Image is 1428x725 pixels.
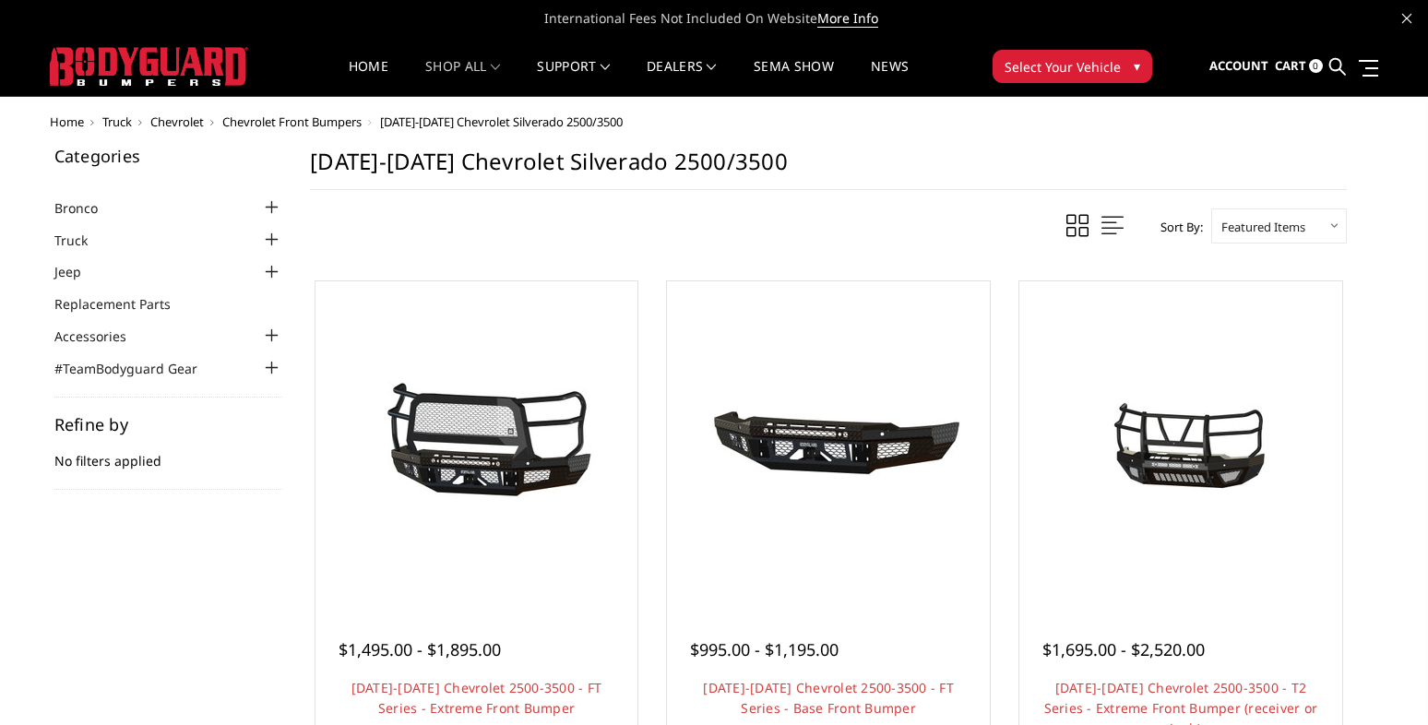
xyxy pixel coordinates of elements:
[320,286,634,600] a: 2024-2026 Chevrolet 2500-3500 - FT Series - Extreme Front Bumper 2024-2026 Chevrolet 2500-3500 - ...
[754,60,834,96] a: SEMA Show
[1275,42,1323,91] a: Cart 0
[54,262,104,281] a: Jeep
[150,113,204,130] a: Chevrolet
[537,60,610,96] a: Support
[425,60,500,96] a: shop all
[339,638,501,660] span: $1,495.00 - $1,895.00
[50,47,248,86] img: BODYGUARD BUMPERS
[102,113,132,130] a: Truck
[310,148,1347,190] h1: [DATE]-[DATE] Chevrolet Silverado 2500/3500
[1275,57,1306,74] span: Cart
[222,113,362,130] a: Chevrolet Front Bumpers
[1336,636,1428,725] iframe: Chat Widget
[672,286,985,600] a: 2024-2025 Chevrolet 2500-3500 - FT Series - Base Front Bumper 2024-2025 Chevrolet 2500-3500 - FT ...
[1309,59,1323,73] span: 0
[1134,56,1140,76] span: ▾
[1209,57,1268,74] span: Account
[1005,57,1121,77] span: Select Your Vehicle
[54,416,283,490] div: No filters applied
[703,679,954,717] a: [DATE]-[DATE] Chevrolet 2500-3500 - FT Series - Base Front Bumper
[54,327,149,346] a: Accessories
[54,231,111,250] a: Truck
[1042,638,1205,660] span: $1,695.00 - $2,520.00
[647,60,717,96] a: Dealers
[380,113,623,130] span: [DATE]-[DATE] Chevrolet Silverado 2500/3500
[690,638,839,660] span: $995.00 - $1,195.00
[817,9,878,28] a: More Info
[54,294,194,314] a: Replacement Parts
[54,359,220,378] a: #TeamBodyguard Gear
[54,198,121,218] a: Bronco
[50,113,84,130] a: Home
[54,416,283,433] h5: Refine by
[351,679,602,717] a: [DATE]-[DATE] Chevrolet 2500-3500 - FT Series - Extreme Front Bumper
[349,60,388,96] a: Home
[1209,42,1268,91] a: Account
[871,60,909,96] a: News
[1150,213,1203,241] label: Sort By:
[1024,286,1338,600] a: 2024-2026 Chevrolet 2500-3500 - T2 Series - Extreme Front Bumper (receiver or winch) 2024-2026 Ch...
[993,50,1152,83] button: Select Your Vehicle
[54,148,283,164] h5: Categories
